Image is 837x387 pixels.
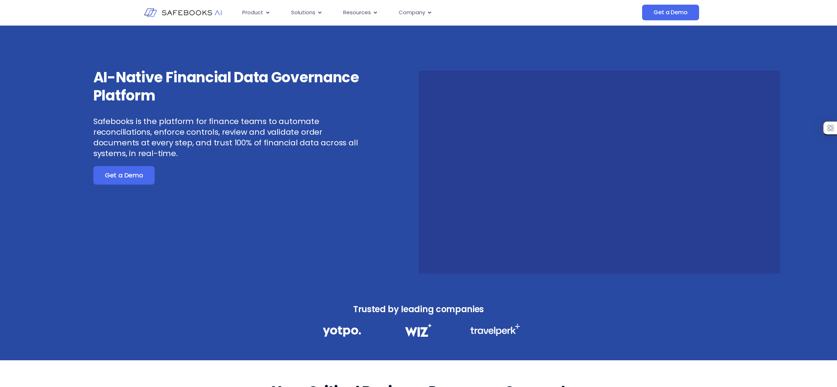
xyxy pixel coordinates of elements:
a: Get a Demo [642,5,699,20]
span: Resources [343,9,371,17]
nav: Menu [237,6,571,20]
h3: AI-Native Financial Data Governance Platform [93,68,365,105]
div: Menu Toggle [237,6,571,20]
img: Financial Data Governance 2 [402,324,435,337]
p: Safebooks is the platform for finance teams to automate reconciliations, enforce controls, review... [93,116,365,159]
span: Get a Demo [653,9,687,16]
span: Product [242,9,263,17]
a: Get a Demo [93,166,155,185]
span: Solutions [291,9,315,17]
span: Get a Demo [105,172,143,179]
img: Financial Data Governance 3 [470,324,520,336]
img: Financial Data Governance 1 [323,324,361,339]
h3: Trusted by leading companies [307,302,530,316]
span: Company [399,9,425,17]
